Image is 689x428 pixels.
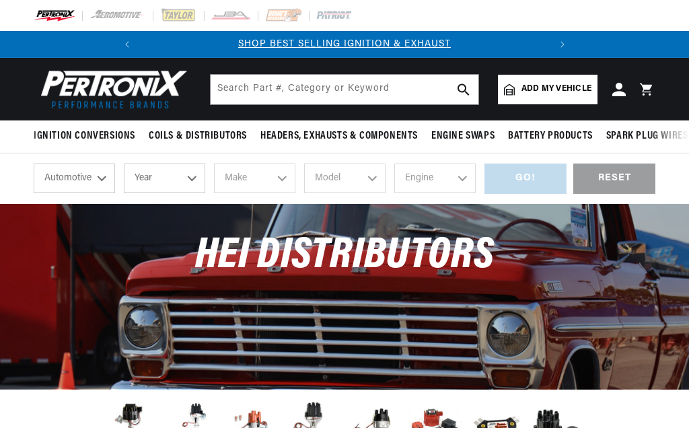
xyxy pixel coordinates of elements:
select: Engine [394,164,476,193]
span: Battery Products [508,129,593,143]
div: 1 of 2 [141,37,549,52]
span: Headers, Exhausts & Components [260,129,418,143]
span: Ignition Conversions [34,129,135,143]
span: Add my vehicle [521,83,591,96]
select: Model [304,164,386,193]
button: Translation missing: en.sections.announcements.previous_announcement [114,31,141,58]
a: Add my vehicle [498,75,597,104]
summary: Coils & Distributors [142,120,254,152]
span: Coils & Distributors [149,129,247,143]
span: Spark Plug Wires [606,129,688,143]
span: Engine Swaps [431,129,495,143]
div: Announcement [141,37,549,52]
select: Make [214,164,295,193]
button: search button [449,75,478,104]
div: RESET [573,164,655,194]
span: HEI Distributors [195,234,495,278]
img: Pertronix [34,66,188,112]
select: Ride Type [34,164,115,193]
select: Year [124,164,205,193]
input: Search Part #, Category or Keyword [211,75,478,104]
button: Translation missing: en.sections.announcements.next_announcement [549,31,576,58]
summary: Ignition Conversions [34,120,142,152]
summary: Engine Swaps [425,120,501,152]
summary: Battery Products [501,120,600,152]
a: SHOP BEST SELLING IGNITION & EXHAUST [238,39,451,49]
summary: Headers, Exhausts & Components [254,120,425,152]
